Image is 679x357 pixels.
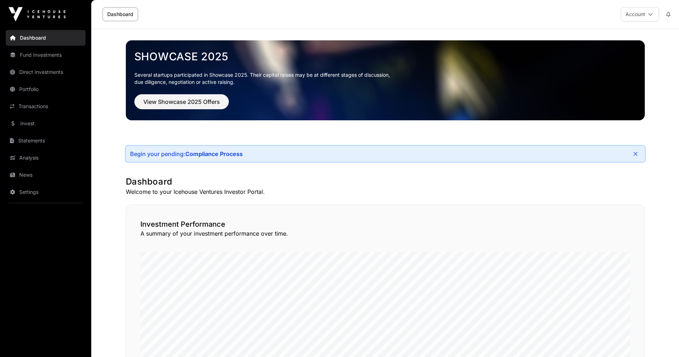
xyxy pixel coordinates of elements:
img: Showcase 2025 [126,40,645,120]
p: Welcome to your Icehouse Ventures Investor Portal. [126,187,645,196]
a: Transactions [6,99,86,114]
a: View Showcase 2025 Offers [134,101,229,109]
a: News [6,167,86,183]
button: Account [621,7,659,21]
a: Portfolio [6,81,86,97]
a: Showcase 2025 [134,50,636,63]
h2: Investment Performance [140,219,630,229]
p: A summary of your investment performance over time. [140,229,630,238]
img: Icehouse Ventures Logo [9,7,66,21]
div: Begin your pending: [130,150,243,157]
a: Statements [6,133,86,149]
a: Settings [6,184,86,200]
a: Analysis [6,150,86,166]
button: View Showcase 2025 Offers [134,94,229,109]
iframe: Chat Widget [643,323,679,357]
p: Several startups participated in Showcase 2025. Their capital raises may be at different stages o... [134,71,636,86]
a: Dashboard [6,30,86,46]
a: Compliance Process [185,150,243,157]
a: Invest [6,116,86,131]
a: Fund Investments [6,47,86,63]
h1: Dashboard [126,176,645,187]
a: Direct Investments [6,64,86,80]
span: View Showcase 2025 Offers [143,97,220,106]
a: Dashboard [103,7,138,21]
button: Close [631,149,641,159]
